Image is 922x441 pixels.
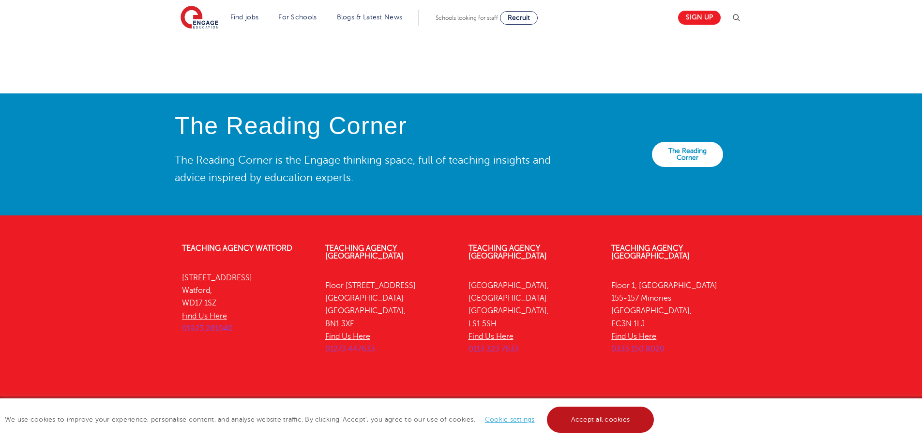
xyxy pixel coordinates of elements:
[485,416,535,423] a: Cookie settings
[181,6,218,30] img: Engage Education
[177,28,212,35] a: Merton(23)
[500,11,538,25] a: Recruit
[325,244,404,260] a: Teaching Agency [GEOGRAPHIC_DATA]
[436,15,498,21] span: Schools looking for staff
[278,14,317,21] a: For Schools
[5,416,656,423] span: We use cookies to improve your experience, personalise content, and analyse website traffic. By c...
[337,14,403,21] a: Blogs & Latest News
[611,244,690,260] a: Teaching Agency [GEOGRAPHIC_DATA]
[325,332,370,341] a: Find Us Here
[182,272,311,335] p: [STREET_ADDRESS] Watford, WD17 1SZ
[469,343,519,355] span: 0113 323 7633
[611,332,656,341] a: Find Us Here
[678,11,721,25] a: Sign up
[325,279,454,356] p: Floor [STREET_ADDRESS] [GEOGRAPHIC_DATA] [GEOGRAPHIC_DATA], BN1 3XF
[469,279,597,356] p: [GEOGRAPHIC_DATA], [GEOGRAPHIC_DATA] [GEOGRAPHIC_DATA], LS1 5SH
[182,312,227,320] a: Find Us Here
[230,14,259,21] a: Find jobs
[325,343,375,355] span: 01273 447633
[508,14,530,21] span: Recruit
[175,113,558,139] h4: The Reading Corner
[652,142,723,167] a: The Reading Corner
[611,343,665,355] span: 0333 150 8020
[469,332,514,341] a: Find Us Here
[547,407,654,433] a: Accept all cookies
[469,244,547,260] a: Teaching Agency [GEOGRAPHIC_DATA]
[611,279,740,356] p: Floor 1, [GEOGRAPHIC_DATA] 155-157 Minories [GEOGRAPHIC_DATA], EC3N 1LJ
[182,322,233,335] span: 01923 281040
[182,244,292,253] a: Teaching Agency Watford
[175,152,558,186] p: The Reading Corner is the Engage thinking space, full of teaching insights and advice inspired by...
